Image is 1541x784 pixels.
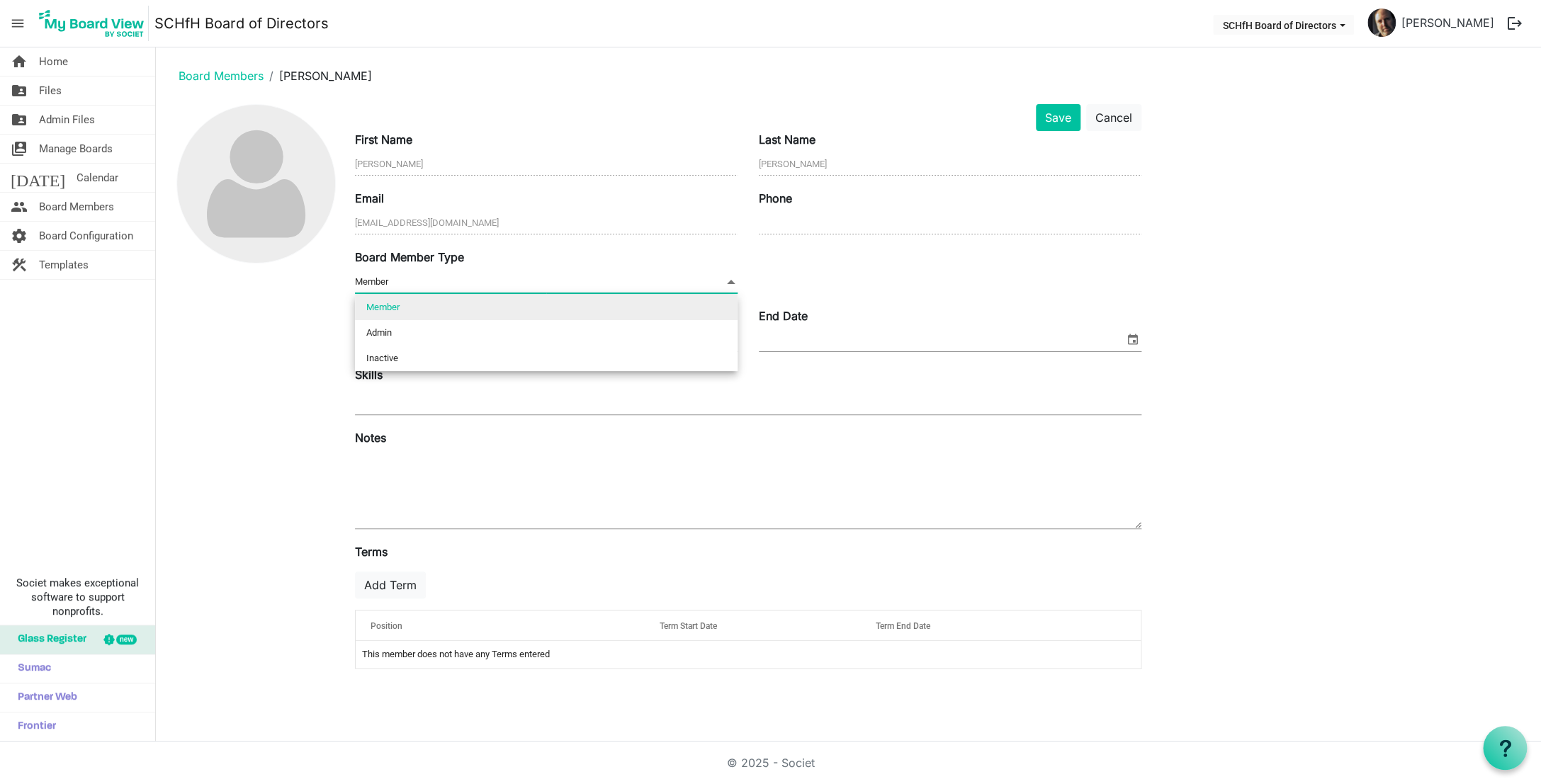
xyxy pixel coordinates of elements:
[4,10,31,37] span: menu
[177,105,335,263] img: no-profile-picture.svg
[355,131,412,148] label: First Name
[355,190,384,207] label: Email
[355,429,386,446] label: Notes
[116,635,137,644] div: new
[11,106,28,134] span: folder_shared
[6,576,149,618] span: Societ makes exceptional software to support nonprofits.
[35,6,154,41] a: My Board View Logo
[759,307,808,324] label: End Date
[11,683,77,712] span: Partner Web
[355,366,383,383] label: Skills
[1367,8,1396,37] img: yBGpWBoWnom3Zw7BMdEWlLVUZpYoI47Jpb9souhwf1jEgJUyyu107S__lmbQQ54c4KKuLw7hNP5JKuvjTEF3_w_thumb.png
[1124,330,1141,348] span: select
[355,320,738,346] li: Admin
[356,641,1141,668] td: This member does not have any Terms entered
[11,251,28,279] span: construction
[355,249,464,266] label: Board Member Type
[355,572,426,598] button: Add Term
[1036,104,1080,131] button: Save
[759,131,815,148] label: Last Name
[77,164,118,192] span: Calendar
[1213,15,1354,35] button: SCHfH Board of Directors dropdownbutton
[11,712,56,741] span: Frontier
[11,135,28,163] span: switch_account
[35,6,149,41] img: My Board View Logo
[39,135,113,163] span: Manage Boards
[39,251,89,279] span: Templates
[11,76,28,105] span: folder_shared
[876,621,930,631] span: Term End Date
[1086,104,1141,131] button: Cancel
[39,193,114,221] span: Board Members
[11,164,65,192] span: [DATE]
[1396,8,1500,37] a: [PERSON_NAME]
[39,222,133,250] span: Board Configuration
[355,346,738,371] li: Inactive
[264,67,372,84] li: [PERSON_NAME]
[355,543,388,560] label: Terms
[11,193,28,221] span: people
[11,222,28,250] span: settings
[371,621,402,631] span: Position
[39,106,95,134] span: Admin Files
[355,295,738,320] li: Member
[179,69,264,83] a: Board Members
[11,47,28,76] span: home
[39,76,62,105] span: Files
[659,621,716,631] span: Term Start Date
[39,47,68,76] span: Home
[11,625,86,654] span: Glass Register
[154,9,329,38] a: SCHfH Board of Directors
[1500,8,1530,38] button: logout
[759,190,792,207] label: Phone
[11,654,51,683] span: Sumac
[727,756,815,770] a: © 2025 - Societ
